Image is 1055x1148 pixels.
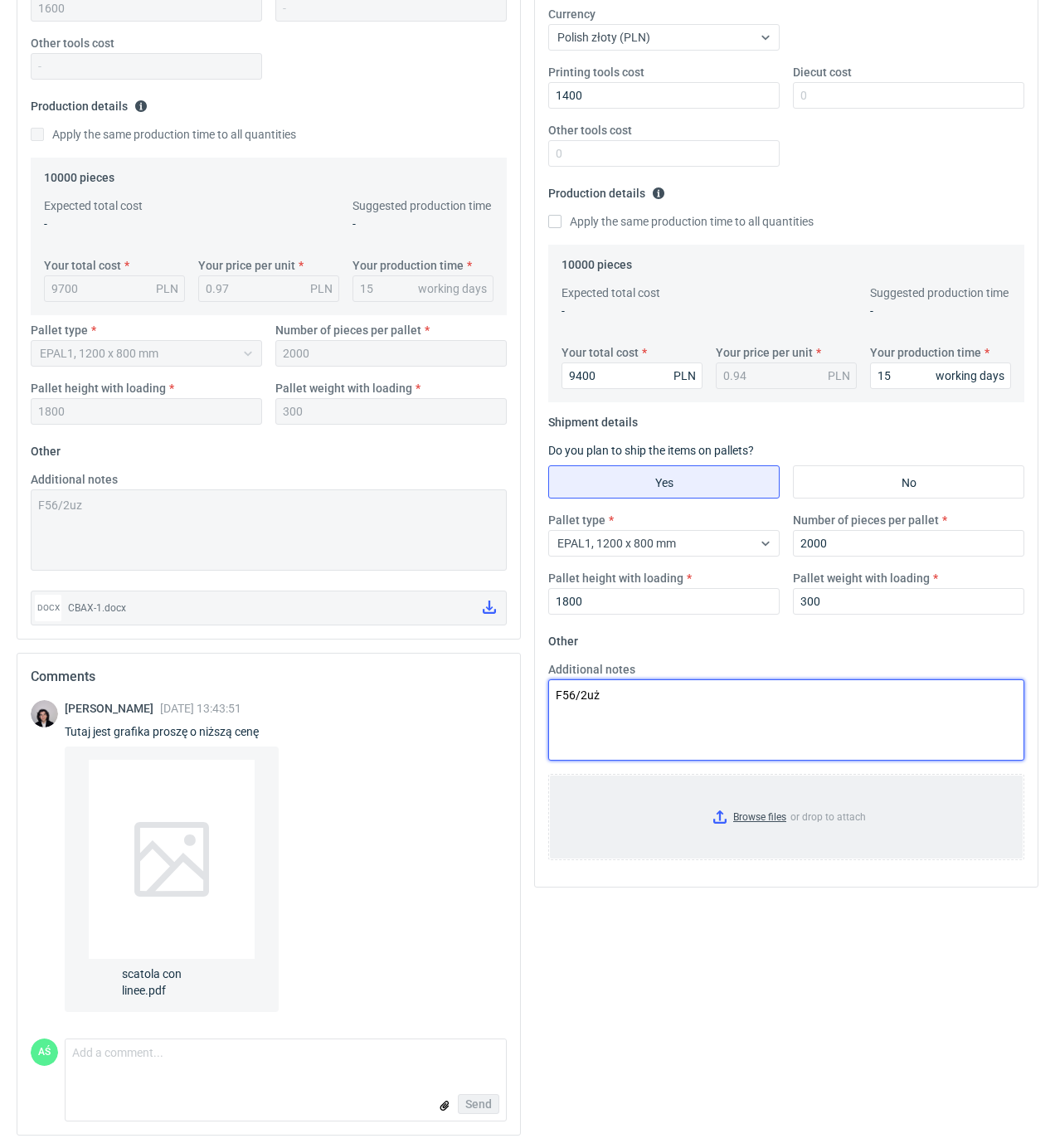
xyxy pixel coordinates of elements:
input: 0 [870,362,1011,389]
label: Suggested production time [352,197,491,214]
label: Pallet weight with loading [275,380,412,396]
label: Your total cost [44,257,121,274]
input: 0 [793,588,1024,615]
p: - [870,303,1011,319]
input: 0 [548,82,780,109]
label: Pallet height with loading [31,380,166,396]
label: Suggested production time [870,285,1009,301]
figcaption: AŚ [31,1039,58,1066]
label: Number of pieces per pallet [793,512,939,528]
input: 0 [548,588,780,615]
span: Polish złoty (PLN) [557,31,650,44]
div: docx [35,595,61,621]
label: Pallet type [31,322,88,338]
input: 0 [793,82,1024,109]
div: Tutaj jest grafika proszę o niższą cenę [65,723,279,740]
legend: Other [31,438,61,458]
h2: Comments [31,667,507,687]
legend: 10000 pieces [562,251,632,271]
label: Additional notes [31,471,118,488]
div: PLN [156,280,178,297]
label: Your production time [352,257,464,274]
div: Adrian Świerżewski [31,1039,58,1066]
input: 0 [548,140,780,167]
legend: 10000 pieces [44,164,114,184]
textarea: F56/2uz [31,489,507,571]
span: scatola con linee.pdf [122,959,221,999]
legend: Other [548,628,578,648]
label: Do you plan to ship the items on pallets? [548,444,754,457]
span: Send [465,1098,492,1110]
label: Printing tools cost [548,64,644,80]
label: Other tools cost [548,122,632,139]
label: Pallet type [548,512,605,528]
span: [DATE] 13:43:51 [160,702,241,715]
label: Pallet height with loading [548,570,683,586]
div: PLN [828,367,850,384]
div: working days [418,280,487,297]
div: PLN [673,367,696,384]
span: EPAL1, 1200 x 800 mm [557,537,676,550]
label: Number of pieces per pallet [275,322,421,338]
input: 0 [793,530,1024,557]
div: CBAX-1.docx [68,600,469,616]
label: No [793,465,1024,499]
label: Apply the same production time to all quantities [31,126,296,143]
a: scatola con linee.pdf [65,747,279,1012]
label: Diecut cost [793,64,852,80]
label: Your production time [870,344,981,361]
p: - [352,216,493,232]
p: - [562,303,703,319]
legend: Production details [548,180,665,200]
img: Sebastian Markut [31,700,58,727]
div: PLN [310,280,333,297]
button: Send [458,1094,499,1114]
legend: Production details [31,93,148,113]
label: Expected total cost [562,285,660,301]
textarea: F56/2uż [548,679,1024,761]
label: Other tools cost [31,35,114,51]
label: Apply the same production time to all quantities [548,213,814,230]
p: - [44,216,185,232]
label: Your total cost [562,344,639,361]
div: working days [936,367,1004,384]
label: Expected total cost [44,197,143,214]
legend: Shipment details [548,409,638,429]
label: or drop to attach [549,775,1023,859]
label: Pallet weight with loading [793,570,930,586]
label: Currency [548,6,596,22]
input: 0 [562,362,703,389]
label: Additional notes [548,661,635,678]
label: Your price per unit [198,257,295,274]
label: Yes [548,465,780,499]
label: Your price per unit [716,344,813,361]
span: [PERSON_NAME] [65,702,160,715]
